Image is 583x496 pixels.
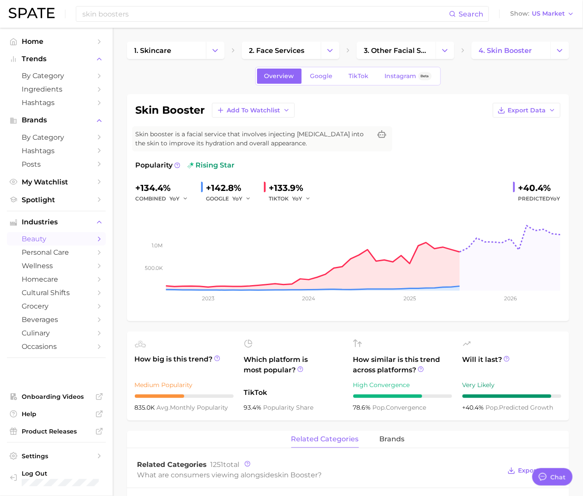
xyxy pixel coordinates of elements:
[7,407,106,420] a: Help
[136,160,173,171] span: Popularity
[479,46,532,55] span: 4. skin booster
[353,394,452,398] div: 7 / 10
[459,10,483,18] span: Search
[303,69,340,84] a: Google
[436,42,454,59] button: Change Category
[7,286,106,299] a: cultural shifts
[22,235,91,243] span: beauty
[7,340,106,353] a: occasions
[7,193,106,207] a: Spotlight
[264,404,314,411] span: popularity share
[22,329,91,337] span: culinary
[244,388,343,398] span: TikTok
[486,404,554,411] span: predicted growth
[518,181,560,195] div: +40.4%
[493,103,560,118] button: Export Data
[233,194,251,204] button: YoY
[7,246,106,259] a: personal care
[550,42,569,59] button: Change Category
[157,404,170,411] abbr: average
[532,11,565,16] span: US Market
[7,35,106,48] a: Home
[7,273,106,286] a: homecare
[486,404,499,411] abbr: popularity index
[206,181,257,195] div: +142.8%
[275,471,318,479] span: skin booster
[170,195,180,202] span: YoY
[22,275,91,283] span: homecare
[135,380,234,390] div: Medium Popularity
[293,194,311,204] button: YoY
[357,42,436,59] a: 3. other facial services
[22,133,91,141] span: by Category
[242,42,321,59] a: 2. face services
[202,295,214,302] tspan: 2023
[22,452,91,460] span: Settings
[211,460,224,469] span: 1251
[22,85,91,93] span: Ingredients
[505,465,558,477] button: Export Data
[206,194,257,204] div: GOOGLE
[518,194,560,204] span: Predicted
[22,248,91,256] span: personal care
[136,194,194,204] div: combined
[7,216,106,229] button: Industries
[22,72,91,80] span: by Category
[385,72,417,80] span: Instagram
[508,107,546,114] span: Export Data
[364,46,428,55] span: 3. other facial services
[7,114,106,127] button: Brands
[22,147,91,155] span: Hashtags
[353,404,373,411] span: 78.6%
[136,181,194,195] div: +134.4%
[353,380,452,390] div: High Convergence
[269,181,317,195] div: +133.9%
[7,259,106,273] a: wellness
[7,69,106,82] a: by Category
[134,46,172,55] span: 1. skincare
[269,194,317,204] div: TIKTOK
[7,299,106,313] a: grocery
[510,11,529,16] span: Show
[7,144,106,158] a: Hashtags
[136,130,371,148] span: Skin booster is a facial service that involves injecting [MEDICAL_DATA] into the skin to improve ...
[244,355,343,383] span: Which platform is most popular?
[378,69,439,84] a: InstagramBeta
[7,232,106,246] a: beauty
[550,195,560,202] span: YoY
[206,42,225,59] button: Change Category
[264,72,294,80] span: Overview
[227,107,280,114] span: Add to Watchlist
[462,355,561,375] span: Will it last?
[472,42,550,59] a: 4. skin booster
[7,467,106,489] a: Log out. Currently logged in with e-mail ellie@spate.nyc.
[9,8,55,18] img: SPATE
[22,410,91,418] span: Help
[137,460,207,469] span: Related Categories
[7,82,106,96] a: Ingredients
[462,394,561,398] div: 9 / 10
[135,354,234,375] span: How big is this trend?
[7,313,106,326] a: beverages
[257,69,302,84] a: Overview
[293,195,303,202] span: YoY
[22,178,91,186] span: My Watchlist
[249,46,305,55] span: 2. face services
[22,262,91,270] span: wellness
[421,72,429,80] span: Beta
[127,42,206,59] a: 1. skincare
[404,295,416,302] tspan: 2025
[7,53,106,66] button: Trends
[22,99,91,107] span: Hashtags
[135,404,157,411] span: 835.0k
[22,393,91,401] span: Onboarding Videos
[7,425,106,438] a: Product Releases
[380,435,405,443] span: brands
[212,103,295,118] button: Add to Watchlist
[22,427,91,435] span: Product Releases
[157,404,228,411] span: monthly popularity
[7,175,106,189] a: My Watchlist
[22,470,99,477] span: Log Out
[22,37,91,46] span: Home
[187,162,194,169] img: rising star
